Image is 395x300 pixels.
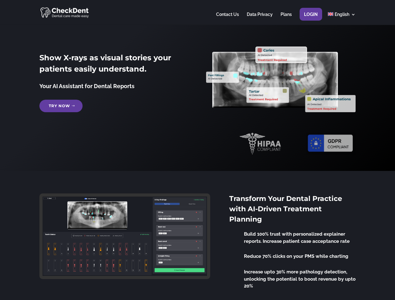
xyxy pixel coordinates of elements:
span: English [335,12,349,17]
a: Try Now [39,100,83,112]
a: Data Privacy [247,12,273,24]
a: Contact Us [216,12,239,24]
a: English [328,12,356,24]
span: Transform Your Dental Practice with AI-Driven Treatment Planning [229,194,342,223]
span: Reduce 70% clicks on your PMS while charting [244,253,348,259]
a: Plans [281,12,292,24]
span: Build 100% trust with personalized explainer reports. Increase patient case acceptance rate [244,231,350,244]
img: CheckDent AI [40,6,89,18]
h2: Show X-rays as visual stories your patients easily understand. [39,52,189,78]
span: Your AI Assistant for Dental Reports [39,83,134,89]
span: Increase upto 30% more pathology detection, unlocking the potential to boost revenue by upto 20% [244,269,356,289]
img: X_Ray_annotated [206,47,355,112]
a: Login [304,12,318,24]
